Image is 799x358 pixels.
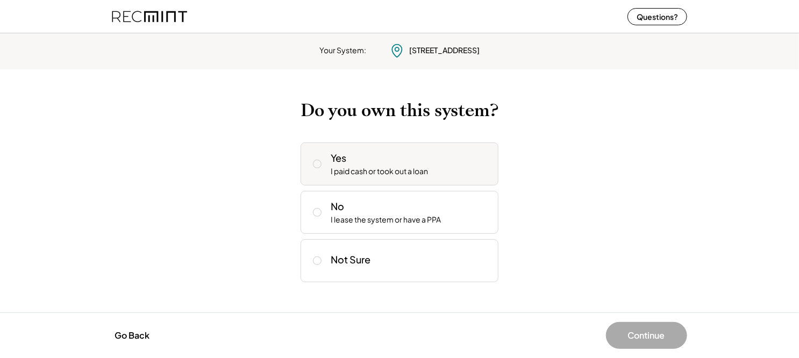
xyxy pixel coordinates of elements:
[331,166,428,177] div: I paid cash or took out a loan
[331,253,370,266] div: Not Sure
[331,151,346,164] div: Yes
[409,45,480,56] div: [STREET_ADDRESS]
[331,214,441,225] div: I lease the system or have a PPA
[331,199,344,213] div: No
[606,322,687,349] button: Continue
[112,2,187,31] img: recmint-logotype%403x%20%281%29.jpeg
[627,8,687,25] button: Questions?
[319,45,366,56] div: Your System:
[301,100,498,121] h2: Do you own this system?
[112,324,153,347] button: Go Back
